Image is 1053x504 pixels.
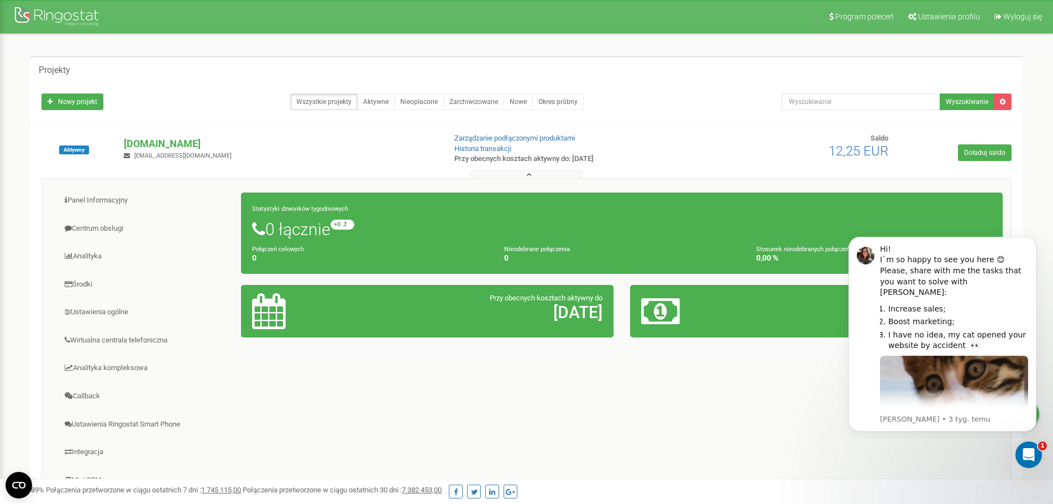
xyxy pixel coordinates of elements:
h4: 0 [504,254,740,262]
small: Połączeń celowych [252,246,304,253]
a: Wszystkie projekty [290,93,358,110]
p: [DOMAIN_NAME] [124,137,436,151]
a: Zarchiwizowane [443,93,504,110]
a: Analityka [50,243,242,270]
a: Środki [50,271,242,298]
span: 12,25 EUR [829,143,888,159]
u: 1 745 115,00 [201,486,241,494]
a: Okres próbny [532,93,584,110]
span: 1 [1038,441,1047,450]
h5: Projekty [39,65,70,75]
a: Historia transakcji [454,144,511,153]
span: Aktywny [59,146,89,154]
button: Open CMP widget [6,472,32,498]
h2: 12,25 € [763,303,992,321]
a: Mini CRM [50,467,242,494]
button: Wyszukiwanie [940,93,994,110]
a: Wirtualna centrala telefoniczna [50,327,242,354]
input: Wyszukiwanie [782,93,940,110]
iframe: Intercom notifications wiadomość [832,227,1053,438]
a: Analityka kompleksowa [50,355,242,382]
a: Nowe [504,93,533,110]
span: [EMAIL_ADDRESS][DOMAIN_NAME] [134,152,232,159]
small: Stosunek nieodebranych połączeń [756,246,850,253]
small: Statystyki dzwonków tygodniowych [252,205,348,212]
h2: [DATE] [374,303,603,321]
span: Ustawienia profilu [918,12,980,21]
a: Doładuj saldo [958,144,1012,161]
iframe: Intercom live chat [1015,441,1042,468]
a: Integracja [50,439,242,466]
a: Zarządzanie podłączonymi produktami [454,134,575,142]
a: Panel Informacyjny [50,187,242,214]
small: Nieodebrane połączenia [504,246,570,253]
a: Centrum obsługi [50,215,242,242]
a: Ustawienia ogólne [50,299,242,326]
a: Nowy projekt [41,93,103,110]
a: Callback [50,383,242,410]
a: Nieopłacone [394,93,444,110]
span: Saldo [871,134,888,142]
a: Ustawienia Ringostat Smart Phone [50,411,242,438]
small: +0 [331,220,354,230]
span: Przy obecnych kosztach aktywny do [490,294,603,302]
a: Aktywne [357,93,395,110]
p: Przy obecnych kosztach aktywny do: [DATE] [454,154,684,164]
h4: 0,00 % [756,254,992,262]
h1: 0 łącznie [252,220,992,238]
span: Wyloguj się [1003,12,1042,21]
span: Połączenia przetworzone w ciągu ostatnich 30 dni : [243,486,442,494]
u: 7 382 453,00 [402,486,442,494]
h4: 0 [252,254,488,262]
span: Połączenia przetworzone w ciągu ostatnich 7 dni : [46,486,241,494]
span: Program poleceń [835,12,894,21]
